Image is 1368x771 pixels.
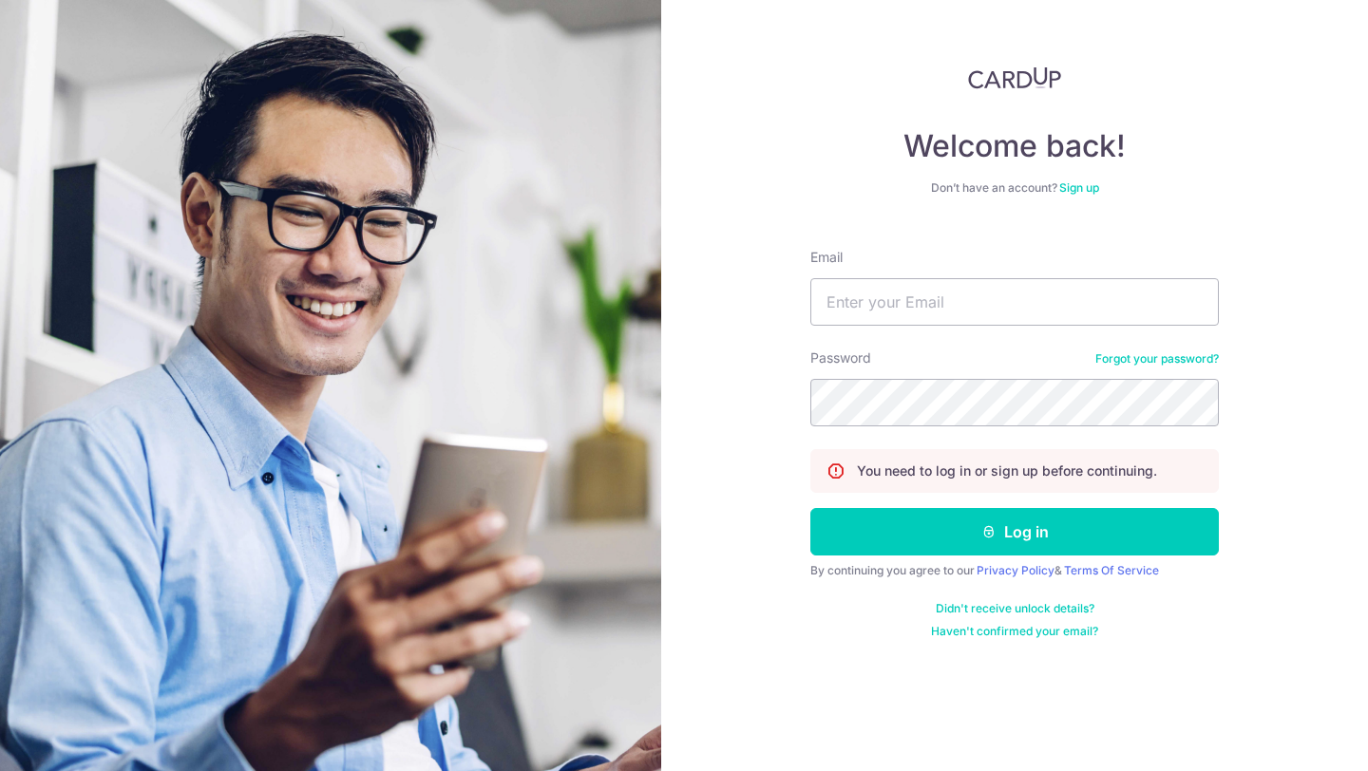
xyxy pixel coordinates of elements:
[931,624,1098,639] a: Haven't confirmed your email?
[810,508,1219,555] button: Log in
[810,563,1219,578] div: By continuing you agree to our &
[810,180,1219,196] div: Don’t have an account?
[968,66,1061,89] img: CardUp Logo
[810,278,1219,326] input: Enter your Email
[936,601,1094,616] a: Didn't receive unlock details?
[1095,351,1219,367] a: Forgot your password?
[810,127,1219,165] h4: Welcome back!
[977,563,1054,577] a: Privacy Policy
[857,461,1157,480] p: You need to log in or sign up before continuing.
[1064,563,1159,577] a: Terms Of Service
[810,248,843,267] label: Email
[1059,180,1099,195] a: Sign up
[810,348,871,367] label: Password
